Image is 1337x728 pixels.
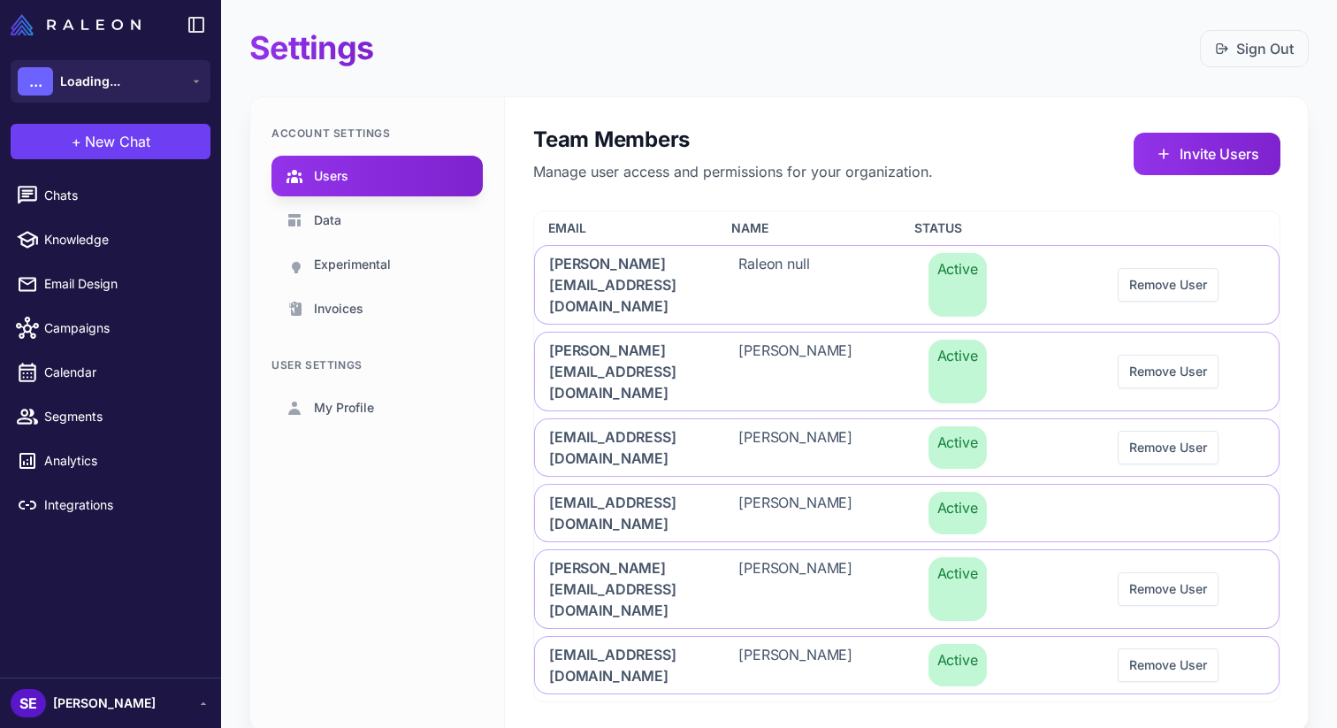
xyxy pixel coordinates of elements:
span: Active [928,492,987,534]
span: [PERSON_NAME] [738,340,852,403]
button: Remove User [1118,648,1219,682]
a: Email Design [7,265,214,303]
p: Manage user access and permissions for your organization. [533,161,933,182]
span: Users [314,166,348,186]
span: [PERSON_NAME] [738,426,852,469]
a: Users [271,156,483,196]
a: Invoices [271,288,483,329]
span: [PERSON_NAME][EMAIL_ADDRESS][DOMAIN_NAME] [549,557,696,621]
span: New Chat [85,131,150,152]
a: Analytics [7,442,214,479]
span: Invoices [314,299,363,318]
span: Active [928,557,987,621]
div: [EMAIL_ADDRESS][DOMAIN_NAME][PERSON_NAME]ActiveRemove User [534,418,1280,477]
span: + [72,131,81,152]
a: Sign Out [1215,38,1294,59]
h1: Settings [249,28,373,68]
span: [PERSON_NAME][EMAIL_ADDRESS][DOMAIN_NAME] [549,340,696,403]
div: SE [11,689,46,717]
div: [PERSON_NAME][EMAIL_ADDRESS][DOMAIN_NAME]Raleon nullActiveRemove User [534,245,1280,325]
a: Knowledge [7,221,214,258]
button: Sign Out [1200,30,1309,67]
span: Chats [44,186,200,205]
a: Chats [7,177,214,214]
button: +New Chat [11,124,210,159]
span: Calendar [44,363,200,382]
button: Remove User [1118,355,1219,388]
a: Raleon Logo [11,14,148,35]
div: Account Settings [271,126,483,142]
a: Campaigns [7,310,214,347]
span: Knowledge [44,230,200,249]
div: [EMAIL_ADDRESS][DOMAIN_NAME][PERSON_NAME]Active [534,484,1280,542]
span: [PERSON_NAME] [53,694,156,713]
button: Invite Users [1134,133,1280,175]
span: Segments [44,407,200,426]
span: Data [314,211,341,230]
a: Calendar [7,354,214,391]
span: Loading... [60,72,120,91]
span: Experimental [314,255,391,274]
h2: Team Members [533,126,933,154]
span: Status [914,218,962,238]
span: [EMAIL_ADDRESS][DOMAIN_NAME] [549,644,696,686]
span: Active [928,426,987,469]
button: Remove User [1118,431,1219,464]
span: Raleon null [738,253,809,317]
button: ...Loading... [11,60,210,103]
div: [EMAIL_ADDRESS][DOMAIN_NAME][PERSON_NAME]ActiveRemove User [534,636,1280,694]
button: Remove User [1118,268,1219,302]
span: Analytics [44,451,200,471]
a: My Profile [271,387,483,428]
span: [PERSON_NAME] [738,557,852,621]
span: Active [928,340,987,403]
div: ... [18,67,53,96]
span: Email Design [44,274,200,294]
span: Name [731,218,768,238]
span: My Profile [314,398,374,418]
a: Segments [7,398,214,435]
div: User Settings [271,357,483,373]
a: Data [271,200,483,241]
div: [PERSON_NAME][EMAIL_ADDRESS][DOMAIN_NAME][PERSON_NAME]ActiveRemove User [534,549,1280,629]
img: Raleon Logo [11,14,141,35]
span: [EMAIL_ADDRESS][DOMAIN_NAME] [549,426,696,469]
span: Email [548,218,586,238]
span: Integrations [44,495,200,515]
button: Remove User [1118,572,1219,606]
div: [PERSON_NAME][EMAIL_ADDRESS][DOMAIN_NAME][PERSON_NAME]ActiveRemove User [534,332,1280,411]
span: [EMAIL_ADDRESS][DOMAIN_NAME] [549,492,696,534]
span: [PERSON_NAME] [738,644,852,686]
a: Experimental [271,244,483,285]
span: [PERSON_NAME] [738,492,852,534]
a: Integrations [7,487,214,524]
span: Active [928,253,987,317]
span: Active [928,644,987,686]
span: Campaigns [44,318,200,338]
span: [PERSON_NAME][EMAIL_ADDRESS][DOMAIN_NAME] [549,253,696,317]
